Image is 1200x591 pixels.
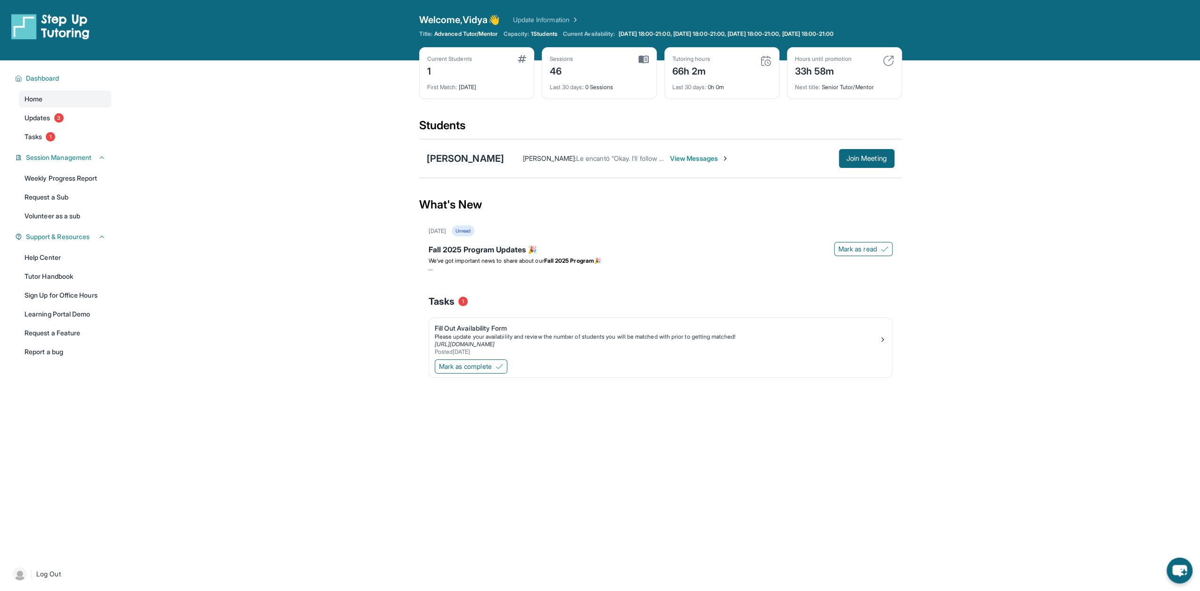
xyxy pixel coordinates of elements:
[435,359,507,374] button: Mark as complete
[550,55,573,63] div: Sessions
[429,295,455,308] span: Tasks
[419,30,432,38] span: Title:
[638,55,649,64] img: card
[26,153,91,162] span: Session Management
[518,55,526,63] img: card
[36,569,61,579] span: Log Out
[563,30,615,38] span: Current Availability:
[19,287,111,304] a: Sign Up for Office Hours
[452,225,474,236] div: Unread
[544,257,594,264] strong: Fall 2025 Program
[419,118,902,139] div: Students
[570,15,579,25] img: Chevron Right
[9,564,111,584] a: |Log Out
[25,132,42,142] span: Tasks
[427,152,504,165] div: [PERSON_NAME]
[427,55,472,63] div: Current Students
[513,15,579,25] a: Update Information
[795,63,852,78] div: 33h 58m
[435,324,879,333] div: Fill Out Availability Form
[619,30,833,38] span: [DATE] 18:00-21:00, [DATE] 18:00-21:00, [DATE] 18:00-21:00, [DATE] 18:00-21:00
[19,306,111,323] a: Learning Portal Demo
[435,341,495,348] a: [URL][DOMAIN_NAME]
[22,232,106,241] button: Support & Resources
[496,363,503,370] img: Mark as complete
[19,208,111,225] a: Volunteer as a sub
[594,257,601,264] span: 🎉
[19,325,111,341] a: Request a Feature
[429,227,446,235] div: [DATE]
[25,94,42,104] span: Home
[550,83,584,91] span: Last 30 days :
[427,83,457,91] span: First Match :
[30,568,33,580] span: |
[19,189,111,206] a: Request a Sub
[13,567,26,581] img: user-img
[458,297,468,306] span: 1
[576,154,763,162] span: Le encantó “Okay. I’ll follow up with the Step Up team about it.”
[54,113,64,123] span: 3
[19,170,111,187] a: Weekly Progress Report
[672,78,771,91] div: 0h 0m
[46,132,55,142] span: 1
[531,30,557,38] span: 1 Students
[672,63,710,78] div: 66h 2m
[19,109,111,126] a: Updates3
[760,55,771,67] img: card
[429,257,544,264] span: We’ve got important news to share about our
[834,242,893,256] button: Mark as read
[26,232,90,241] span: Support & Resources
[25,113,50,123] span: Updates
[795,55,852,63] div: Hours until promotion
[427,63,472,78] div: 1
[881,245,888,253] img: Mark as read
[795,78,894,91] div: Senior Tutor/Mentor
[427,78,526,91] div: [DATE]
[19,343,111,360] a: Report a bug
[838,244,877,254] span: Mark as read
[26,74,59,83] span: Dashboard
[721,155,729,162] img: Chevron-Right
[439,362,492,371] span: Mark as complete
[846,156,887,161] span: Join Meeting
[429,318,892,358] a: Fill Out Availability FormPlease update your availability and review the number of students you w...
[22,74,106,83] button: Dashboard
[672,83,706,91] span: Last 30 days :
[434,30,497,38] span: Advanced Tutor/Mentor
[19,91,111,108] a: Home
[1167,558,1192,583] button: chat-button
[672,55,710,63] div: Tutoring hours
[419,184,902,225] div: What's New
[429,244,893,257] div: Fall 2025 Program Updates 🎉
[419,13,500,26] span: Welcome, Vidya 👋
[11,13,90,40] img: logo
[523,154,576,162] span: [PERSON_NAME] :
[839,149,894,168] button: Join Meeting
[883,55,894,67] img: card
[19,268,111,285] a: Tutor Handbook
[550,63,573,78] div: 46
[550,78,649,91] div: 0 Sessions
[435,333,879,341] div: Please update your availability and review the number of students you will be matched with prior ...
[22,153,106,162] button: Session Management
[795,83,820,91] span: Next title :
[617,30,835,38] a: [DATE] 18:00-21:00, [DATE] 18:00-21:00, [DATE] 18:00-21:00, [DATE] 18:00-21:00
[670,154,729,163] span: View Messages
[503,30,529,38] span: Capacity:
[435,348,879,356] div: Posted [DATE]
[19,128,111,145] a: Tasks1
[19,249,111,266] a: Help Center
